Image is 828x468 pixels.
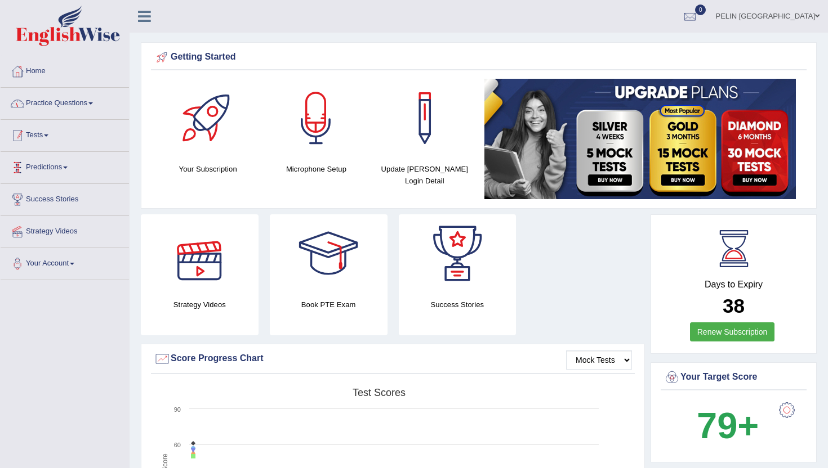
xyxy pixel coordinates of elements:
div: Your Target Score [664,369,804,386]
a: Practice Questions [1,88,129,116]
text: 90 [174,406,181,413]
a: Success Stories [1,184,129,212]
b: 38 [723,295,745,317]
h4: Strategy Videos [141,299,259,310]
tspan: Test scores [353,387,406,398]
a: Predictions [1,152,129,180]
h4: Update [PERSON_NAME] Login Detail [376,163,473,187]
a: Your Account [1,248,129,276]
a: Renew Subscription [690,322,775,341]
img: small5.jpg [484,79,796,199]
h4: Book PTE Exam [270,299,388,310]
text: 60 [174,442,181,448]
h4: Days to Expiry [664,280,804,290]
a: Home [1,56,129,84]
h4: Success Stories [399,299,517,310]
a: Tests [1,120,129,148]
b: 79+ [697,405,759,446]
div: Getting Started [154,49,804,66]
a: Strategy Videos [1,216,129,244]
h4: Microphone Setup [268,163,364,175]
span: 0 [695,4,706,15]
h4: Your Subscription [159,163,256,175]
div: Score Progress Chart [154,350,632,367]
